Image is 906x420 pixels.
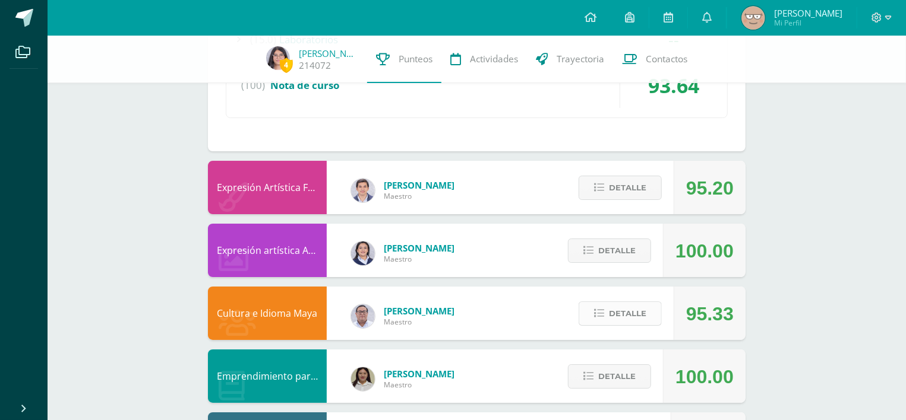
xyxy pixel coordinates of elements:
[367,36,441,83] a: Punteos
[208,349,327,403] div: Emprendimiento para la Productividad
[613,36,696,83] a: Contactos
[646,53,687,65] span: Contactos
[299,47,358,59] a: [PERSON_NAME]
[384,254,454,264] span: Maestro
[384,380,454,390] span: Maestro
[579,301,662,326] button: Detalle
[208,224,327,277] div: Expresión artística ARTES PLÁSTICAS
[568,238,651,263] button: Detalle
[351,304,375,328] img: 5778bd7e28cf89dedf9ffa8080fc1cd8.png
[384,242,454,254] span: [PERSON_NAME]
[609,303,646,324] span: Detalle
[579,176,662,200] button: Detalle
[384,305,454,317] span: [PERSON_NAME]
[241,63,265,108] span: (100)
[384,191,454,201] span: Maestro
[384,317,454,327] span: Maestro
[270,78,339,92] span: Nota de curso
[598,365,636,387] span: Detalle
[527,36,613,83] a: Trayectoria
[568,364,651,389] button: Detalle
[208,161,327,214] div: Expresión Artística FORMACIÓN MUSICAL
[741,6,765,30] img: da0de1698857389b01b9913c08ee4643.png
[441,36,527,83] a: Actividades
[208,287,327,340] div: Cultura e Idioma Maya
[351,367,375,391] img: 7b13906345788fecd41e6b3029541beb.png
[351,241,375,265] img: 799791cd4ec4703767168e1db4dfe2dd.png
[384,179,454,191] span: [PERSON_NAME]
[399,53,433,65] span: Punteos
[675,224,734,278] div: 100.00
[598,240,636,262] span: Detalle
[609,177,646,199] span: Detalle
[557,53,604,65] span: Trayectoria
[299,59,331,72] a: 214072
[280,58,293,72] span: 4
[384,368,454,380] span: [PERSON_NAME]
[774,7,842,19] span: [PERSON_NAME]
[351,179,375,202] img: 32863153bf8bbda601a51695c130e98e.png
[470,53,518,65] span: Actividades
[620,63,727,108] div: 93.64
[686,287,734,341] div: 95.33
[675,350,734,403] div: 100.00
[266,46,290,70] img: 827ea4b7cc97872ec63cfb1b85fce88f.png
[774,18,842,28] span: Mi Perfil
[686,161,734,215] div: 95.20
